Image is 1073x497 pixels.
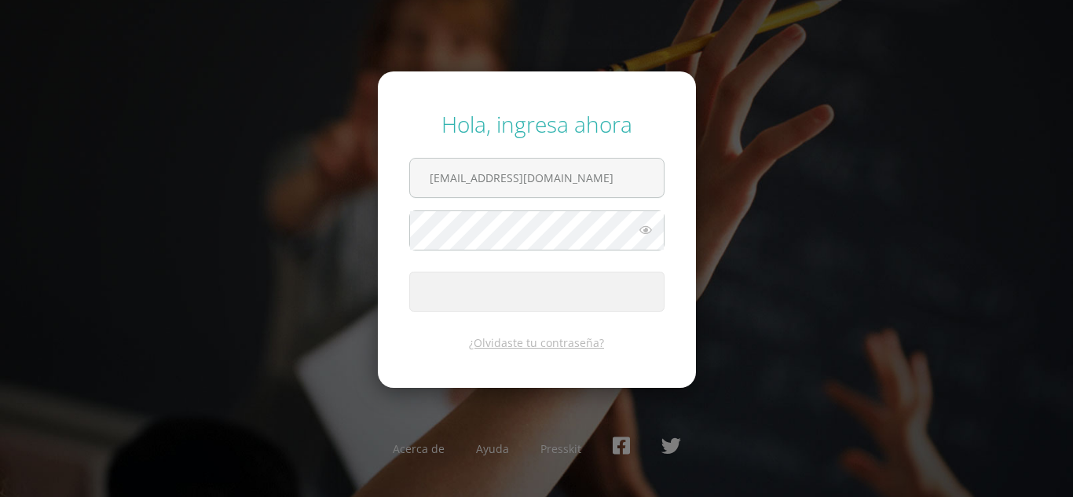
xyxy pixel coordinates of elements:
[476,441,509,456] a: Ayuda
[540,441,581,456] a: Presskit
[393,441,445,456] a: Acerca de
[469,335,604,350] a: ¿Olvidaste tu contraseña?
[409,109,665,139] div: Hola, ingresa ahora
[410,159,664,197] input: Correo electrónico o usuario
[409,272,665,312] button: Ingresar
